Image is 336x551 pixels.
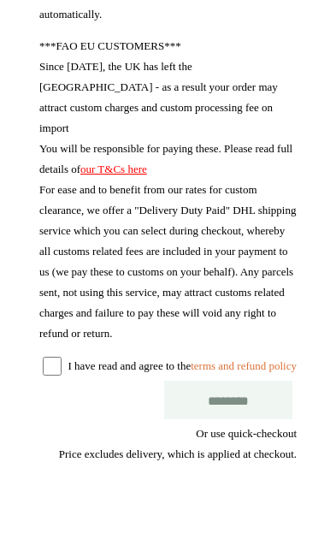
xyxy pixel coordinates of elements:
div: Price excludes delivery, which is applied at checkout. [39,444,297,465]
a: our T&Cs here [80,163,147,175]
a: terms and refund policy [191,359,297,372]
div: Or use quick-checkout [39,424,297,465]
label: I have read and agree to the [68,359,297,372]
p: ***FAO EU CUSTOMERS*** Since [DATE], the UK has left the [GEOGRAPHIC_DATA] - as a result your ord... [39,36,297,344]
